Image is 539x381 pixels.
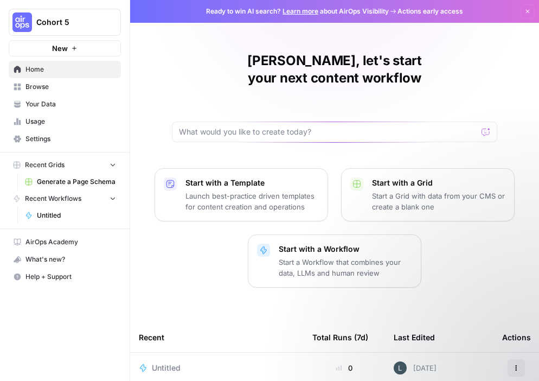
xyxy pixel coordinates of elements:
a: Learn more [283,7,318,15]
button: Start with a GridStart a Grid with data from your CMS or create a blank one [341,168,515,221]
p: Launch best-practice driven templates for content creation and operations [185,190,319,212]
button: Start with a TemplateLaunch best-practice driven templates for content creation and operations [155,168,328,221]
span: Browse [25,82,116,92]
div: What's new? [9,251,120,268]
a: Settings [9,130,121,148]
span: Recent Grids [25,160,65,170]
div: 0 [312,363,376,373]
button: Start with a WorkflowStart a Workflow that combines your data, LLMs and human review [248,234,421,288]
span: New [52,43,68,54]
span: Settings [25,134,116,144]
span: Usage [25,117,116,126]
a: Home [9,61,121,78]
a: Generate a Page Schema [20,173,121,190]
a: Untitled [139,363,295,373]
span: Help + Support [25,272,116,282]
p: Start with a Grid [372,177,505,188]
a: Usage [9,113,121,130]
p: Start a Grid with data from your CMS or create a blank one [372,190,505,212]
a: AirOps Academy [9,233,121,251]
button: Workspace: Cohort 5 [9,9,121,36]
button: New [9,40,121,56]
img: Cohort 5 Logo [12,12,32,32]
div: [DATE] [394,361,437,374]
span: Untitled [37,211,116,220]
span: AirOps Academy [25,237,116,247]
a: Browse [9,78,121,96]
span: Actions early access [397,7,463,16]
span: Untitled [152,363,181,373]
button: What's new? [9,251,121,268]
div: Recent [139,322,295,352]
p: Start with a Workflow [279,244,412,255]
span: Your Data [25,99,116,109]
div: Last Edited [394,322,435,352]
input: What would you like to create today? [179,126,477,137]
button: Help + Support [9,268,121,285]
img: eo9lktsprry8209vkn7ycobjpxcc [394,361,407,374]
a: Your Data [9,96,121,113]
a: Untitled [20,207,121,224]
button: Recent Grids [9,157,121,173]
p: Start with a Template [185,177,319,188]
h1: [PERSON_NAME], let's start your next content workflow [172,52,497,87]
button: Recent Workflows [9,190,121,207]
div: Actions [502,322,531,352]
div: Total Runs (7d) [312,322,368,352]
span: Cohort 5 [36,17,102,28]
span: Recent Workflows [25,194,81,204]
span: Home [25,65,116,74]
p: Start a Workflow that combines your data, LLMs and human review [279,257,412,278]
span: Generate a Page Schema [37,177,116,187]
span: Ready to win AI search? about AirOps Visibility [206,7,389,16]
